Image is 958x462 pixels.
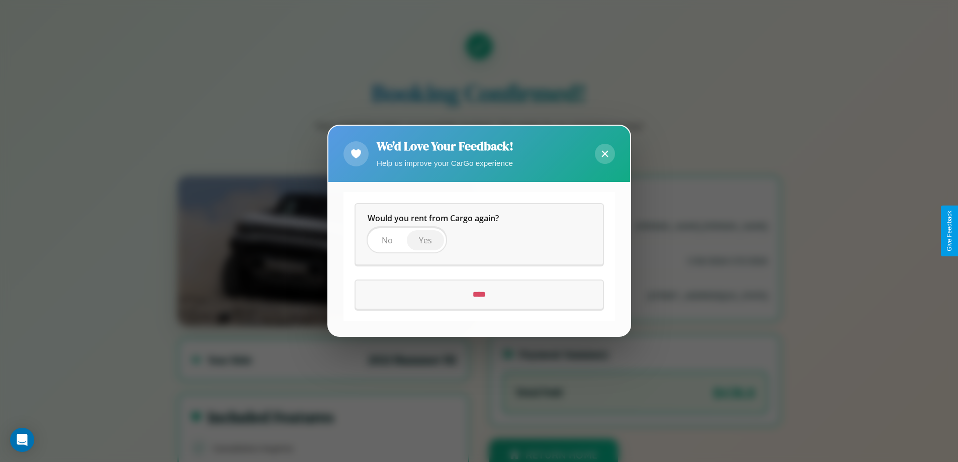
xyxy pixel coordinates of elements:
[377,156,513,170] p: Help us improve your CarGo experience
[368,213,499,224] span: Would you rent from Cargo again?
[377,138,513,154] h2: We'd Love Your Feedback!
[382,235,393,246] span: No
[419,235,432,246] span: Yes
[10,428,34,452] div: Open Intercom Messenger
[946,211,953,251] div: Give Feedback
